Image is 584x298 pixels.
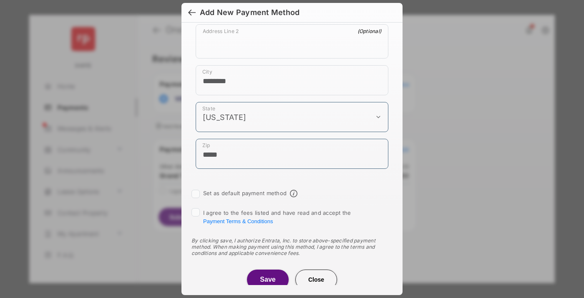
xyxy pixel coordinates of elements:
[196,24,388,59] div: payment_method_screening[postal_addresses][addressLine2]
[196,65,388,95] div: payment_method_screening[postal_addresses][locality]
[203,218,273,224] button: I agree to the fees listed and have read and accept the
[191,237,393,256] div: By clicking save, I authorize Entrata, Inc. to store above-specified payment method. When making ...
[295,270,337,290] button: Close
[196,139,388,169] div: payment_method_screening[postal_addresses][postalCode]
[203,209,351,224] span: I agree to the fees listed and have read and accept the
[196,102,388,132] div: payment_method_screening[postal_addresses][administrativeArea]
[290,190,297,197] span: Default payment method info
[247,270,289,290] button: Save
[200,8,300,17] div: Add New Payment Method
[203,190,287,196] label: Set as default payment method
